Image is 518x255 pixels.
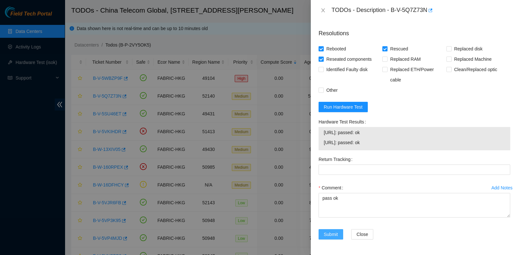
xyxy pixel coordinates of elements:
span: Submit [324,231,338,238]
button: Submit [319,229,343,239]
p: Resolutions [319,24,510,38]
label: Comment [319,183,346,193]
div: TODOs - Description - B-V-5Q7Z73N [332,5,510,16]
button: Close [319,7,328,14]
span: Rescued [388,44,411,54]
span: Clean/Replaced optic [452,64,500,75]
span: Replaced ETH/Power cable [388,64,446,85]
span: Replaced disk [452,44,485,54]
span: [URL]: passed: ok [324,129,505,136]
input: Return Tracking [319,165,510,175]
span: Run Hardware Test [324,103,363,111]
span: Rebooted [324,44,349,54]
span: Close [356,231,368,238]
label: Return Tracking [319,154,355,165]
span: Reseated components [324,54,374,64]
div: Add Notes [491,186,512,190]
button: Run Hardware Test [319,102,368,112]
span: Replaced Machine [452,54,494,64]
button: Add Notes [491,183,513,193]
textarea: Comment [319,193,510,218]
label: Hardware Test Results [319,117,368,127]
span: Other [324,85,340,95]
span: Replaced RAM [388,54,423,64]
span: [URL]: passed: ok [324,139,505,146]
span: Identified Faulty disk [324,64,370,75]
span: close [321,8,326,13]
button: Close [351,229,373,239]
